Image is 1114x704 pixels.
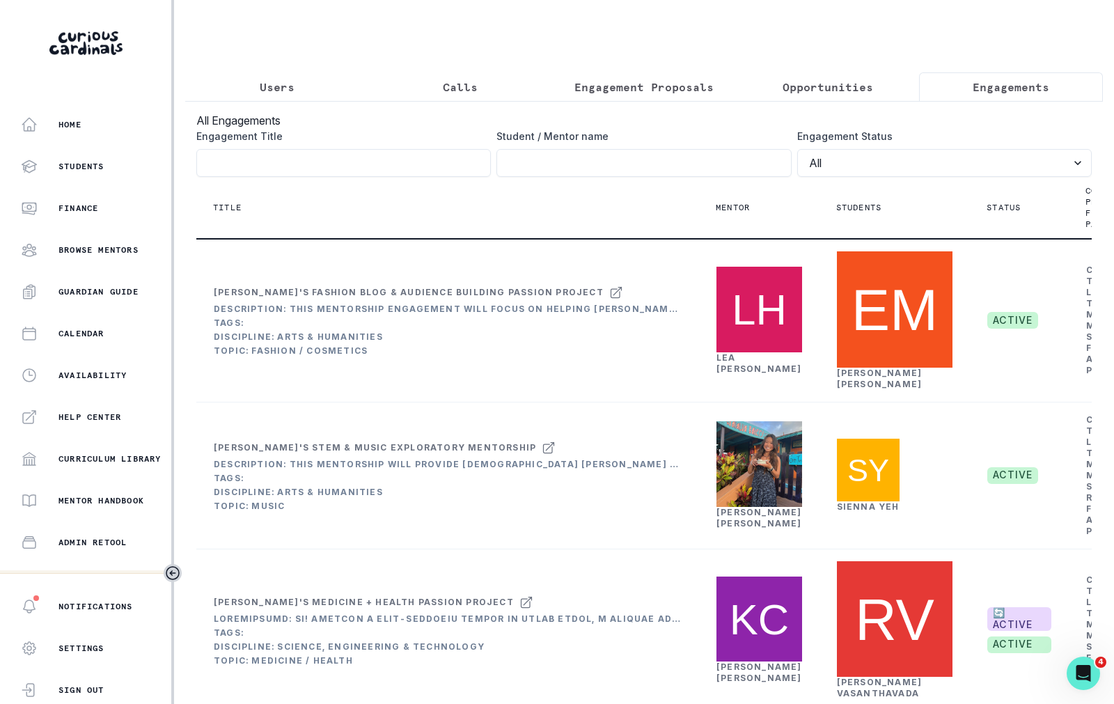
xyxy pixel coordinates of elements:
[58,286,139,297] p: Guardian Guide
[214,345,682,357] div: Topic: Fashion / Cosmetics
[783,79,873,95] p: Opportunities
[837,677,923,698] a: [PERSON_NAME] Vasanthavada
[214,501,682,512] div: Topic: Music
[58,203,98,214] p: Finance
[213,202,242,213] p: Title
[214,655,682,666] div: Topic: Medicine / Health
[214,597,514,608] div: [PERSON_NAME]'s Medicine + Health Passion Project
[214,331,682,343] div: Discipline: Arts & Humanities
[1067,657,1100,690] iframe: Intercom live chat
[973,79,1049,95] p: Engagements
[797,129,1083,143] label: Engagement Status
[987,467,1038,484] span: active
[837,368,923,389] a: [PERSON_NAME] [PERSON_NAME]
[58,495,144,506] p: Mentor Handbook
[58,119,81,130] p: Home
[214,487,682,498] div: Discipline: Arts & Humanities
[58,412,121,423] p: Help Center
[260,79,295,95] p: Users
[196,129,483,143] label: Engagement Title
[214,641,682,652] div: Discipline: Science, Engineering & Technology
[164,564,182,582] button: Toggle sidebar
[716,202,750,213] p: Mentor
[58,453,162,464] p: Curriculum Library
[716,352,802,374] a: Lea [PERSON_NAME]
[836,202,882,213] p: Students
[58,370,127,381] p: Availability
[837,501,900,512] a: Sienna Yeh
[58,328,104,339] p: Calendar
[58,161,104,172] p: Students
[716,662,802,683] a: [PERSON_NAME] [PERSON_NAME]
[214,473,682,484] div: Tags:
[496,129,783,143] label: Student / Mentor name
[443,79,478,95] p: Calls
[987,636,1051,653] span: active
[214,442,536,453] div: [PERSON_NAME]'s STEM & Music Exploratory Mentorship
[214,287,604,298] div: [PERSON_NAME]'s Fashion Blog & Audience Building Passion Project
[58,601,133,612] p: Notifications
[58,537,127,548] p: Admin Retool
[214,627,682,639] div: Tags:
[214,459,682,470] div: Description: This mentorship will provide [DEMOGRAPHIC_DATA] [PERSON_NAME] with a 30-minute weekl...
[196,112,1092,129] h3: All Engagements
[58,244,139,256] p: Browse Mentors
[987,312,1038,329] span: active
[214,613,682,625] div: Loremipsumd: Si! Ametcon a elit-seddoeiu tempor in utlab Etdol, m aliquae adm ve quisnostru exerc...
[58,685,104,696] p: Sign Out
[716,507,802,529] a: [PERSON_NAME] [PERSON_NAME]
[1095,657,1106,668] span: 4
[574,79,714,95] p: Engagement Proposals
[987,607,1051,631] span: 🔄 ACTIVE
[214,318,682,329] div: Tags:
[49,31,123,55] img: Curious Cardinals Logo
[58,643,104,654] p: Settings
[214,304,682,315] div: Description: This mentorship engagement will focus on helping [PERSON_NAME] develop and expand he...
[987,202,1021,213] p: Status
